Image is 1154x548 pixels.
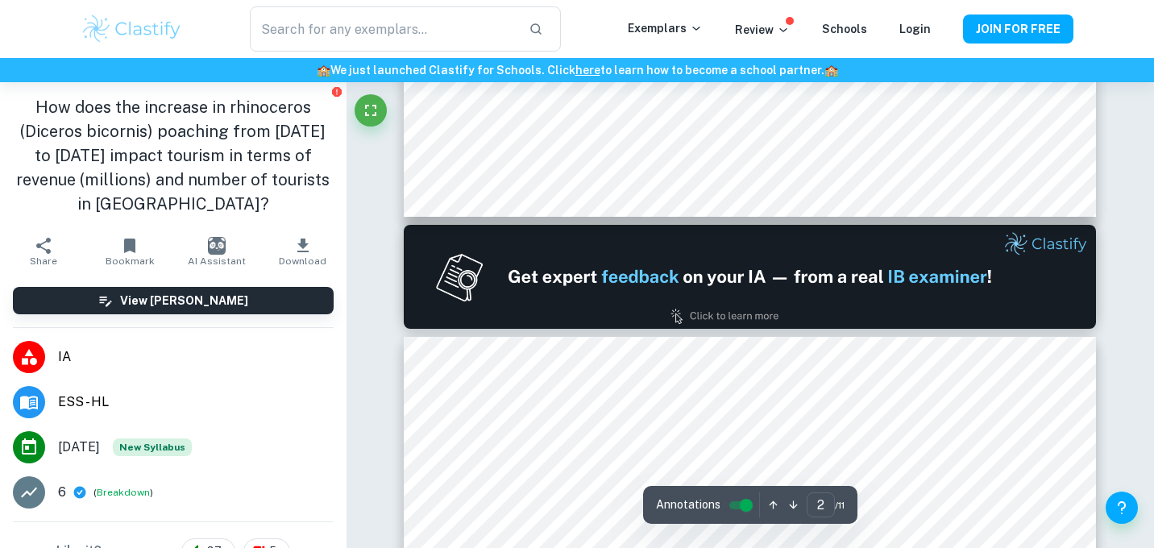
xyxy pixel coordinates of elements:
span: / 11 [835,498,845,513]
button: Fullscreen [355,94,387,127]
span: New Syllabus [113,438,192,456]
span: Annotations [656,496,720,513]
span: 🏫 [317,64,330,77]
span: ESS - HL [58,392,334,412]
span: Share [30,255,57,267]
img: Ad [404,225,1096,329]
button: Download [259,229,346,274]
button: Bookmark [86,229,172,274]
a: here [575,64,600,77]
button: JOIN FOR FREE [963,15,1073,44]
p: 6 [58,483,66,502]
span: [DATE] [58,438,100,457]
button: Breakdown [97,485,150,500]
span: ( ) [93,485,153,500]
img: Clastify logo [81,13,183,45]
p: Exemplars [628,19,703,37]
h6: We just launched Clastify for Schools. Click to learn how to become a school partner. [3,61,1151,79]
a: Schools [822,23,867,35]
input: Search for any exemplars... [250,6,516,52]
button: AI Assistant [173,229,259,274]
h6: View [PERSON_NAME] [120,292,248,309]
span: AI Assistant [188,255,246,267]
button: View [PERSON_NAME] [13,287,334,314]
div: Starting from the May 2026 session, the ESS IA requirements have changed. We created this exempla... [113,438,192,456]
a: Login [899,23,931,35]
p: Review [735,21,790,39]
button: Help and Feedback [1106,492,1138,524]
span: Download [279,255,326,267]
span: IA [58,347,334,367]
button: Report issue [331,85,343,98]
h1: How does the increase in rhinoceros (Diceros bicornis) poaching from [DATE] to [DATE] impact tour... [13,95,334,216]
span: Bookmark [106,255,155,267]
img: AI Assistant [208,237,226,255]
span: 🏫 [824,64,838,77]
